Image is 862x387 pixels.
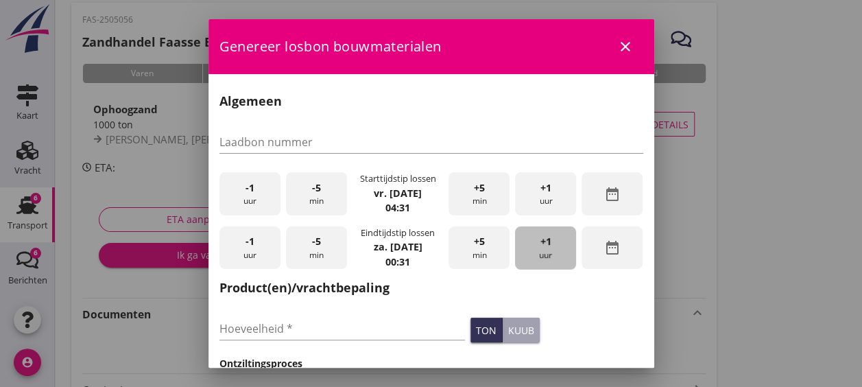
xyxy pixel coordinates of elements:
[219,279,643,297] h2: Product(en)/vrachtbepaling
[219,131,643,153] input: Laadbon nummer
[219,356,643,371] h3: Ontziltingsproces
[385,255,410,268] strong: 00:31
[540,180,551,196] span: +1
[219,172,280,215] div: uur
[508,323,534,338] div: kuub
[374,187,422,200] strong: vr. [DATE]
[448,226,510,270] div: min
[515,226,576,270] div: uur
[470,318,503,342] button: ton
[286,226,347,270] div: min
[385,201,410,214] strong: 04:31
[361,226,435,239] div: Eindtijdstip lossen
[208,19,654,74] div: Genereer losbon bouwmaterialen
[246,180,254,196] span: -1
[448,172,510,215] div: min
[503,318,540,342] button: kuub
[474,234,485,249] span: +5
[312,234,321,249] span: -5
[246,234,254,249] span: -1
[373,240,422,253] strong: za. [DATE]
[476,323,496,338] div: ton
[219,318,466,340] input: Hoeveelheid *
[604,186,621,202] i: date_range
[540,234,551,249] span: +1
[515,172,576,215] div: uur
[359,172,435,185] div: Starttijdstip lossen
[604,239,621,256] i: date_range
[617,38,634,55] i: close
[219,92,643,110] h2: Algemeen
[286,172,347,215] div: min
[312,180,321,196] span: -5
[219,226,280,270] div: uur
[474,180,485,196] span: +5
